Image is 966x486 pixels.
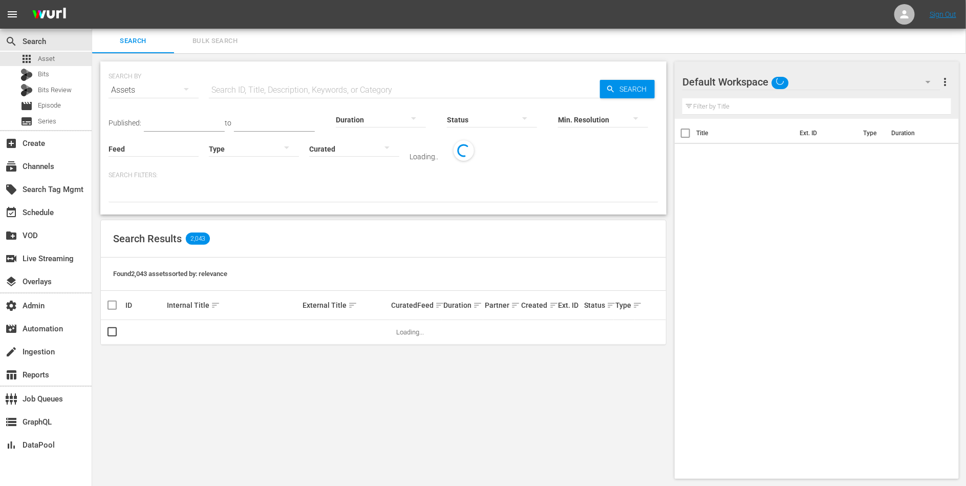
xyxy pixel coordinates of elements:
[939,70,951,94] button: more_vert
[633,301,642,310] span: sort
[5,323,17,335] span: Automation
[5,183,17,196] span: Search Tag Mgmt
[25,3,74,27] img: ans4CAIJ8jUAAAAAAAAAAAAAAAAAAAAAAAAgQb4GAAAAAAAAAAAAAAAAAAAAAAAAJMjXAAAAAAAAAAAAAAAAAAAAAAAAgAT5G...
[511,301,520,310] span: sort
[225,119,231,127] span: to
[396,328,424,336] span: Loading...
[180,35,250,47] span: Bulk Search
[615,299,633,311] div: Type
[38,85,72,95] span: Bits Review
[473,301,482,310] span: sort
[5,35,17,48] span: Search
[348,301,357,310] span: sort
[558,301,581,309] div: Ext. ID
[125,301,164,309] div: ID
[186,233,210,245] span: 2,043
[5,439,17,451] span: DataPool
[38,54,55,64] span: Asset
[167,299,299,311] div: Internal Title
[391,301,414,309] div: Curated
[417,299,440,311] div: Feed
[20,69,33,81] div: Bits
[109,171,658,180] p: Search Filters:
[20,53,33,65] span: Asset
[20,84,33,96] div: Bits Review
[485,299,518,311] div: Partner
[5,346,17,358] span: Ingestion
[696,119,793,147] th: Title
[98,35,168,47] span: Search
[6,8,18,20] span: menu
[793,119,857,147] th: Ext. ID
[5,160,17,173] span: Channels
[109,119,141,127] span: Published:
[435,301,444,310] span: sort
[38,116,56,126] span: Series
[5,276,17,288] span: Overlays
[5,229,17,242] span: VOD
[549,301,559,310] span: sort
[607,301,616,310] span: sort
[584,299,612,311] div: Status
[5,369,17,381] span: Reports
[211,301,220,310] span: sort
[522,299,555,311] div: Created
[38,69,49,79] span: Bits
[38,100,61,111] span: Episode
[5,416,17,428] span: GraphQL
[5,300,17,312] span: Admin
[885,119,947,147] th: Duration
[5,206,17,219] span: Schedule
[303,299,388,311] div: External Title
[682,68,941,96] div: Default Workspace
[857,119,885,147] th: Type
[109,76,199,104] div: Assets
[410,153,438,161] div: Loading..
[443,299,482,311] div: Duration
[5,252,17,265] span: Live Streaming
[113,270,227,278] span: Found 2,043 assets sorted by: relevance
[113,233,182,245] span: Search Results
[20,100,33,112] span: Episode
[20,115,33,128] span: Series
[600,80,655,98] button: Search
[5,137,17,150] span: Create
[939,76,951,88] span: more_vert
[930,10,956,18] a: Sign Out
[615,80,655,98] span: Search
[5,393,17,405] span: Job Queues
